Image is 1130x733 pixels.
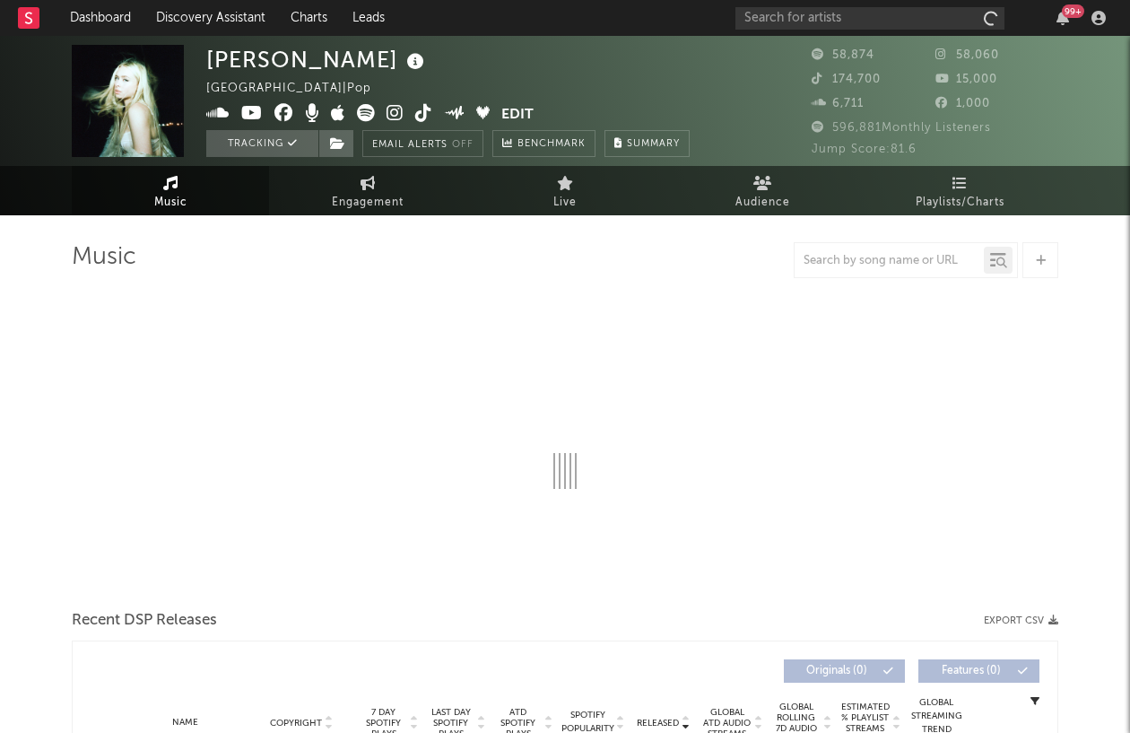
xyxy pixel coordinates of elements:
[1056,11,1069,25] button: 99+
[553,192,577,214] span: Live
[935,74,997,85] span: 15,000
[812,144,917,155] span: Jump Score: 81.6
[452,140,474,150] em: Off
[206,45,429,74] div: [PERSON_NAME]
[72,610,217,632] span: Recent DSP Releases
[916,192,1004,214] span: Playlists/Charts
[126,716,244,729] div: Name
[935,98,990,109] span: 1,000
[206,78,392,100] div: [GEOGRAPHIC_DATA] | Pop
[1062,4,1084,18] div: 99 +
[72,166,269,215] a: Music
[269,166,466,215] a: Engagement
[627,139,680,149] span: Summary
[664,166,861,215] a: Audience
[918,659,1039,683] button: Features(0)
[604,130,690,157] button: Summary
[812,49,874,61] span: 58,874
[517,134,586,155] span: Benchmark
[332,192,404,214] span: Engagement
[795,254,984,268] input: Search by song name or URL
[861,166,1058,215] a: Playlists/Charts
[206,130,318,157] button: Tracking
[492,130,595,157] a: Benchmark
[812,74,881,85] span: 174,700
[735,7,1004,30] input: Search for artists
[154,192,187,214] span: Music
[637,718,679,729] span: Released
[795,666,878,676] span: Originals ( 0 )
[270,718,322,729] span: Copyright
[501,104,534,127] button: Edit
[784,659,905,683] button: Originals(0)
[812,122,991,134] span: 596,881 Monthly Listeners
[362,130,483,157] button: Email AlertsOff
[812,98,864,109] span: 6,711
[735,192,790,214] span: Audience
[930,666,1013,676] span: Features ( 0 )
[935,49,999,61] span: 58,060
[984,615,1058,626] button: Export CSV
[466,166,664,215] a: Live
